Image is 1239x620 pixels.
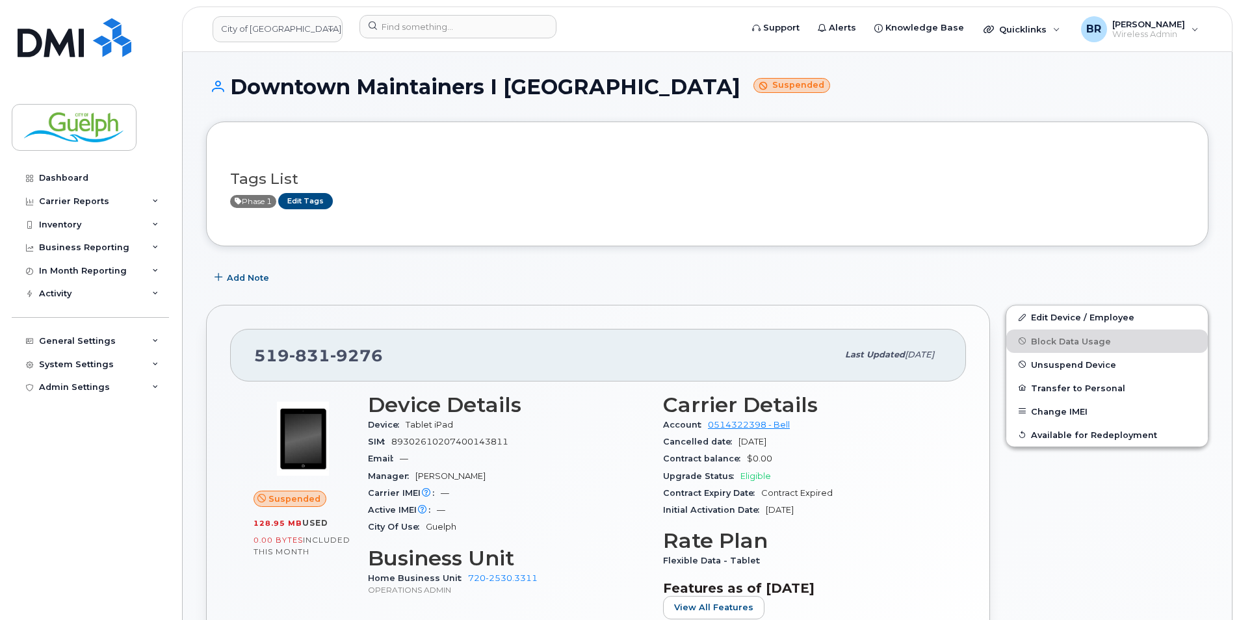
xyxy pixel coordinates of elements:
[227,272,269,284] span: Add Note
[289,346,330,365] span: 831
[368,505,437,515] span: Active IMEI
[415,471,486,481] span: [PERSON_NAME]
[1006,353,1208,376] button: Unsuspend Device
[268,493,320,505] span: Suspended
[368,584,647,595] p: OPERATIONS ADMIN
[708,420,790,430] a: 0514322398 - Bell
[368,420,406,430] span: Device
[747,454,772,463] span: $0.00
[845,350,905,359] span: Last updated
[905,350,934,359] span: [DATE]
[1006,400,1208,423] button: Change IMEI
[230,171,1184,187] h3: Tags List
[663,437,738,446] span: Cancelled date
[368,522,426,532] span: City Of Use
[254,535,350,556] span: included this month
[663,454,747,463] span: Contract balance
[368,454,400,463] span: Email
[674,601,753,614] span: View All Features
[368,393,647,417] h3: Device Details
[278,193,333,209] a: Edit Tags
[753,78,830,93] small: Suspended
[1031,430,1157,439] span: Available for Redeployment
[264,400,342,478] img: image20231002-3703462-fz3vdb.jpeg
[206,266,280,289] button: Add Note
[206,75,1208,98] h1: Downtown Maintainers I [GEOGRAPHIC_DATA]
[368,488,441,498] span: Carrier IMEI
[761,488,833,498] span: Contract Expired
[437,505,445,515] span: —
[663,488,761,498] span: Contract Expiry Date
[254,346,383,365] span: 519
[368,547,647,570] h3: Business Unit
[302,518,328,528] span: used
[663,580,943,596] h3: Features as of [DATE]
[1006,305,1208,329] a: Edit Device / Employee
[406,420,453,430] span: Tablet iPad
[426,522,456,532] span: Guelph
[441,488,449,498] span: —
[766,505,794,515] span: [DATE]
[330,346,383,365] span: 9276
[663,471,740,481] span: Upgrade Status
[663,556,766,565] span: Flexible Data - Tablet
[738,437,766,446] span: [DATE]
[254,536,303,545] span: 0.00 Bytes
[663,505,766,515] span: Initial Activation Date
[468,573,538,583] a: 720-2530.3311
[740,471,771,481] span: Eligible
[663,529,943,552] h3: Rate Plan
[663,420,708,430] span: Account
[391,437,508,446] span: 89302610207400143811
[400,454,408,463] span: —
[1006,329,1208,353] button: Block Data Usage
[230,195,276,208] span: Active
[368,437,391,446] span: SIM
[663,596,764,619] button: View All Features
[1006,423,1208,446] button: Available for Redeployment
[663,393,943,417] h3: Carrier Details
[254,519,302,528] span: 128.95 MB
[368,573,468,583] span: Home Business Unit
[1006,376,1208,400] button: Transfer to Personal
[368,471,415,481] span: Manager
[1031,359,1116,369] span: Unsuspend Device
